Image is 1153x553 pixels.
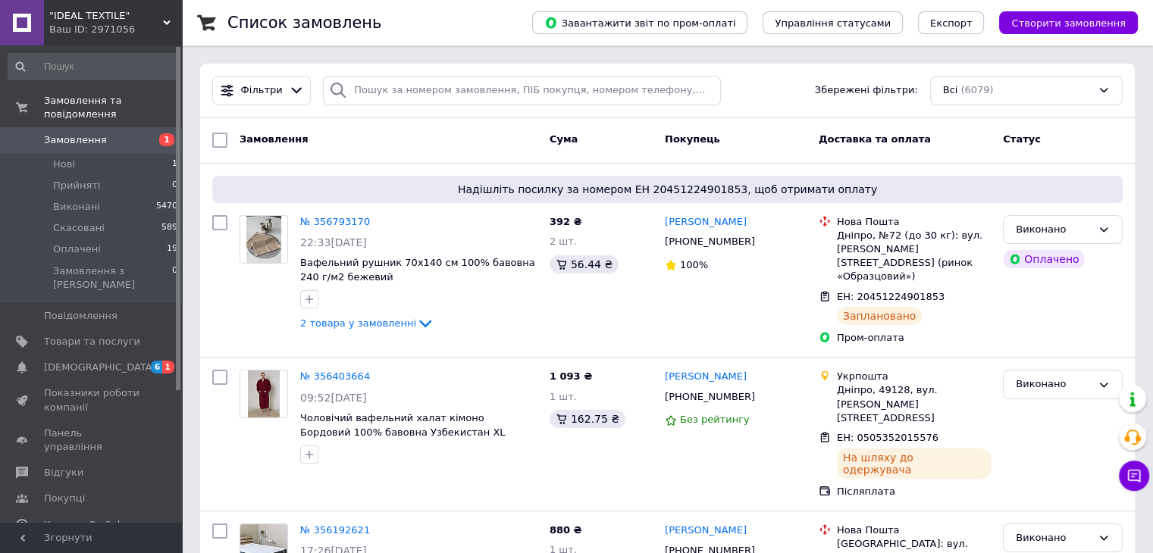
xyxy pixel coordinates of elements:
span: Замовлення [44,133,107,147]
span: Без рейтингу [680,414,750,425]
span: 392 ₴ [550,216,582,227]
span: 09:52[DATE] [300,392,367,404]
a: Фото товару [240,215,288,264]
span: Показники роботи компанії [44,386,140,414]
img: Фото товару [246,216,282,263]
button: Створити замовлення [999,11,1138,34]
button: Чат з покупцем [1119,461,1149,491]
div: 56.44 ₴ [550,255,619,273]
span: Статус [1003,133,1041,145]
span: Товари та послуги [44,335,140,348]
span: Управління статусами [775,17,891,29]
div: Виконано [1016,530,1092,546]
span: 6 [151,361,163,373]
div: 162.75 ₴ [550,410,625,428]
div: Заплановано [837,307,923,325]
span: Замовлення з [PERSON_NAME] [53,264,172,292]
span: Нові [53,158,75,171]
span: 22:33[DATE] [300,236,367,248]
a: № 356793170 [300,216,370,227]
span: Відгуки [44,466,83,480]
a: [PERSON_NAME] [665,370,747,384]
span: Створити замовлення [1011,17,1126,29]
span: 880 ₴ [550,524,582,536]
span: [DEMOGRAPHIC_DATA] [44,361,156,374]
a: № 356192621 [300,524,370,536]
input: Пошук за номером замовлення, ПІБ покупця, номером телефону, Email, номером накладної [323,76,721,105]
span: 2 шт. [550,236,577,247]
div: Виконано [1016,222,1092,238]
div: Оплачено [1003,250,1085,268]
div: [PHONE_NUMBER] [662,387,758,407]
span: 1 шт. [550,391,577,402]
span: Cума [550,133,578,145]
div: Дніпро, 49128, вул. [PERSON_NAME][STREET_ADDRESS] [837,383,991,425]
span: Оплачені [53,242,101,256]
span: Завантажити звіт по пром-оплаті [544,16,735,30]
span: 589 [161,221,177,235]
a: Створити замовлення [984,17,1138,28]
span: 0 [172,179,177,192]
span: 5470 [156,200,177,214]
span: 1 [162,361,174,373]
span: Виконані [53,200,100,214]
a: [PERSON_NAME] [665,215,747,230]
h1: Список замовлень [227,14,381,32]
span: ЕН: 0505352015576 [837,432,938,443]
div: Виконано [1016,376,1092,392]
span: "IDEAL TEXTILE" [49,9,163,23]
button: Завантажити звіт по пром-оплаті [532,11,747,34]
span: Збережені фільтри: [815,83,918,98]
span: Всі [943,83,958,98]
span: 100% [680,259,708,270]
div: Нова Пошта [837,523,991,537]
span: (6079) [960,84,993,95]
span: 2 товара у замовленні [300,317,416,329]
span: Замовлення та повідомлення [44,94,182,121]
span: 0 [172,264,177,292]
div: Пром-оплата [837,331,991,345]
div: Післяплата [837,485,991,498]
div: На шляху до одержувача [837,448,991,479]
span: Каталог ProSale [44,518,126,532]
a: [PERSON_NAME] [665,523,747,538]
div: Нова Пошта [837,215,991,229]
span: 19 [167,242,177,256]
span: Експорт [930,17,973,29]
div: Укрпошта [837,370,991,383]
div: [PHONE_NUMBER] [662,232,758,252]
div: Дніпро, №72 (до 30 кг): вул. [PERSON_NAME][STREET_ADDRESS] (ринок «Образцовий») [837,229,991,284]
span: Панель управління [44,426,140,454]
span: Доставка та оплата [819,133,931,145]
span: Замовлення [240,133,308,145]
span: Покупці [44,492,85,505]
span: 1 [172,158,177,171]
span: Надішліть посилку за номером ЕН 20451224901853, щоб отримати оплату [218,182,1117,197]
span: ЕН: 20451224901853 [837,291,945,302]
span: 1 [159,133,174,146]
span: Повідомлення [44,309,117,323]
span: Скасовані [53,221,105,235]
span: Покупець [665,133,720,145]
input: Пошук [8,53,179,80]
span: 1 093 ₴ [550,370,592,382]
button: Експорт [918,11,985,34]
span: Прийняті [53,179,100,192]
button: Управління статусами [763,11,903,34]
a: 2 товара у замовленні [300,317,434,329]
span: Фільтри [241,83,283,98]
a: Вафельний рушник 70х140 см 100% бавовна 240 г/м2 бежевий [300,257,535,283]
a: Фото товару [240,370,288,418]
a: Чоловічий вафельний халат кімоно Бордовий 100% бавовна Узбекистан XL [300,412,506,438]
div: Ваш ID: 2971056 [49,23,182,36]
img: Фото товару [248,370,280,417]
a: № 356403664 [300,370,370,382]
